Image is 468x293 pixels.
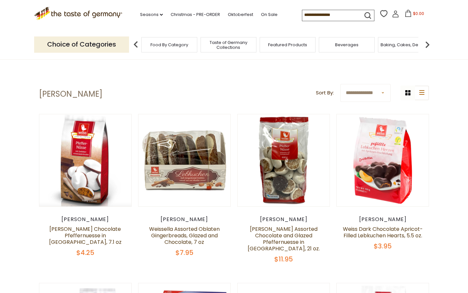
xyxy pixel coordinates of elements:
[202,40,254,50] a: Taste of Germany Collections
[39,89,102,99] h1: [PERSON_NAME]
[49,225,122,246] a: [PERSON_NAME] Chocolate Pfeffernuesse in [GEOGRAPHIC_DATA], 7.1 oz
[337,114,429,206] img: Weiss
[374,242,392,251] span: $3.95
[140,11,163,18] a: Seasons
[381,42,431,47] a: Baking, Cakes, Desserts
[343,225,423,239] a: Weiss Dark Chocolate Apricot-Filled Lebkuchen Hearts, 5.5 oz.
[175,248,193,257] span: $7.95
[138,216,231,223] div: [PERSON_NAME]
[76,248,94,257] span: $4.25
[228,11,253,18] a: Oktoberfest
[238,114,330,206] img: Weiss
[274,255,293,264] span: $11.95
[261,11,278,18] a: On Sale
[268,42,307,47] a: Featured Products
[316,89,334,97] label: Sort By:
[421,38,434,51] img: next arrow
[237,216,330,223] div: [PERSON_NAME]
[336,216,429,223] div: [PERSON_NAME]
[400,10,428,20] button: $0.00
[138,114,230,206] img: Weissella
[413,11,424,16] span: $0.00
[39,216,132,223] div: [PERSON_NAME]
[149,225,220,246] a: Weissella Assorted Oblaten Gingerbreads, Glazed and Chocolate, 7 oz
[171,11,220,18] a: Christmas - PRE-ORDER
[335,42,358,47] a: Beverages
[39,114,131,206] img: Weiss
[34,36,129,52] p: Choice of Categories
[129,38,142,51] img: previous arrow
[150,42,188,47] a: Food By Category
[248,225,320,252] a: [PERSON_NAME] Assorted Chocolate and Glazed Pfeffernuesse in [GEOGRAPHIC_DATA], 21 oz.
